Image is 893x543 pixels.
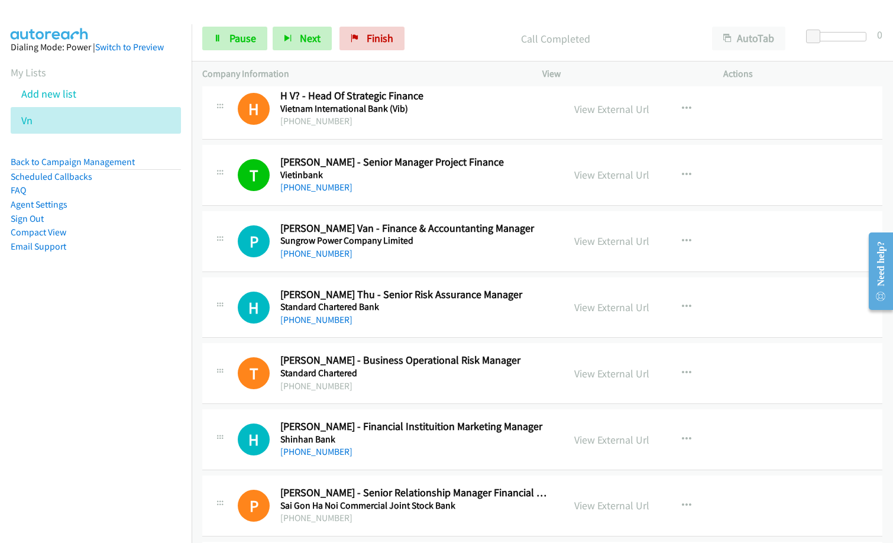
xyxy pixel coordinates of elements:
a: View External Url [574,367,649,380]
h1: P [238,225,270,257]
h5: Shinhan Bank [280,434,549,445]
a: [PHONE_NUMBER] [280,314,352,325]
p: Call Completed [420,31,691,47]
a: [PHONE_NUMBER] [280,446,352,457]
div: Dialing Mode: Power | [11,40,181,54]
a: Sign Out [11,213,44,224]
h1: T [238,159,270,191]
h1: H [238,292,270,324]
div: Delay between calls (in seconds) [812,32,866,41]
div: This number is invalid and cannot be dialed [238,93,270,125]
div: [PHONE_NUMBER] [280,379,549,393]
h2: [PERSON_NAME] Van - Finance & Accountanting Manager [280,222,549,235]
a: Email Support [11,241,66,252]
h5: Vietinbank [280,169,549,181]
h5: Standard Chartered [280,367,549,379]
div: 0 [877,27,882,43]
h2: [PERSON_NAME] Thu - Senior Risk Assurance Manager [280,288,549,302]
h1: H [238,424,270,455]
div: This number is invalid and cannot be dialed [238,357,270,389]
h5: Vietnam International Bank (Vib) [280,103,549,115]
a: Compact View [11,227,66,238]
div: The call is yet to be attempted [238,292,270,324]
h2: H V? - Head Of Strategic Finance [280,89,549,103]
iframe: Resource Center [859,224,893,318]
a: [PHONE_NUMBER] [280,248,352,259]
a: Agent Settings [11,199,67,210]
a: View External Url [574,300,649,314]
a: My Lists [11,66,46,79]
a: [PHONE_NUMBER] [280,182,352,193]
a: View External Url [574,102,649,116]
p: View [542,67,702,81]
a: View External Url [574,499,649,512]
a: Back to Campaign Management [11,156,135,167]
h2: [PERSON_NAME] - Financial Instituition Marketing Manager [280,420,549,434]
span: Pause [229,31,256,45]
div: The call is yet to be attempted [238,424,270,455]
a: Vn [21,114,33,127]
p: Actions [723,67,883,81]
p: Company Information [202,67,521,81]
div: [PHONE_NUMBER] [280,114,549,128]
a: View External Url [574,433,649,447]
a: View External Url [574,234,649,248]
a: Scheduled Callbacks [11,171,92,182]
a: Add new list [21,87,76,101]
h5: Sai Gon Ha Noi Commercial Joint Stock Bank [280,500,549,512]
h1: P [238,490,270,522]
a: View External Url [574,168,649,182]
h1: H [238,93,270,125]
h2: [PERSON_NAME] - Senior Relationship Manager Financial Institutions Department [280,486,549,500]
h5: Standard Chartered Bank [280,301,549,313]
h2: [PERSON_NAME] - Senior Manager Project Finance [280,156,549,169]
button: Next [273,27,332,50]
div: [PHONE_NUMBER] [280,511,549,525]
div: This number is invalid and cannot be dialed [238,490,270,522]
a: Pause [202,27,267,50]
h2: [PERSON_NAME] - Business Operational Risk Manager [280,354,549,367]
div: The call is yet to be attempted [238,225,270,257]
h5: Sungrow Power Company Limited [280,235,549,247]
span: Next [300,31,321,45]
a: Finish [339,27,405,50]
span: Finish [367,31,393,45]
button: AutoTab [712,27,785,50]
a: Switch to Preview [95,41,164,53]
h1: T [238,357,270,389]
a: FAQ [11,185,26,196]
